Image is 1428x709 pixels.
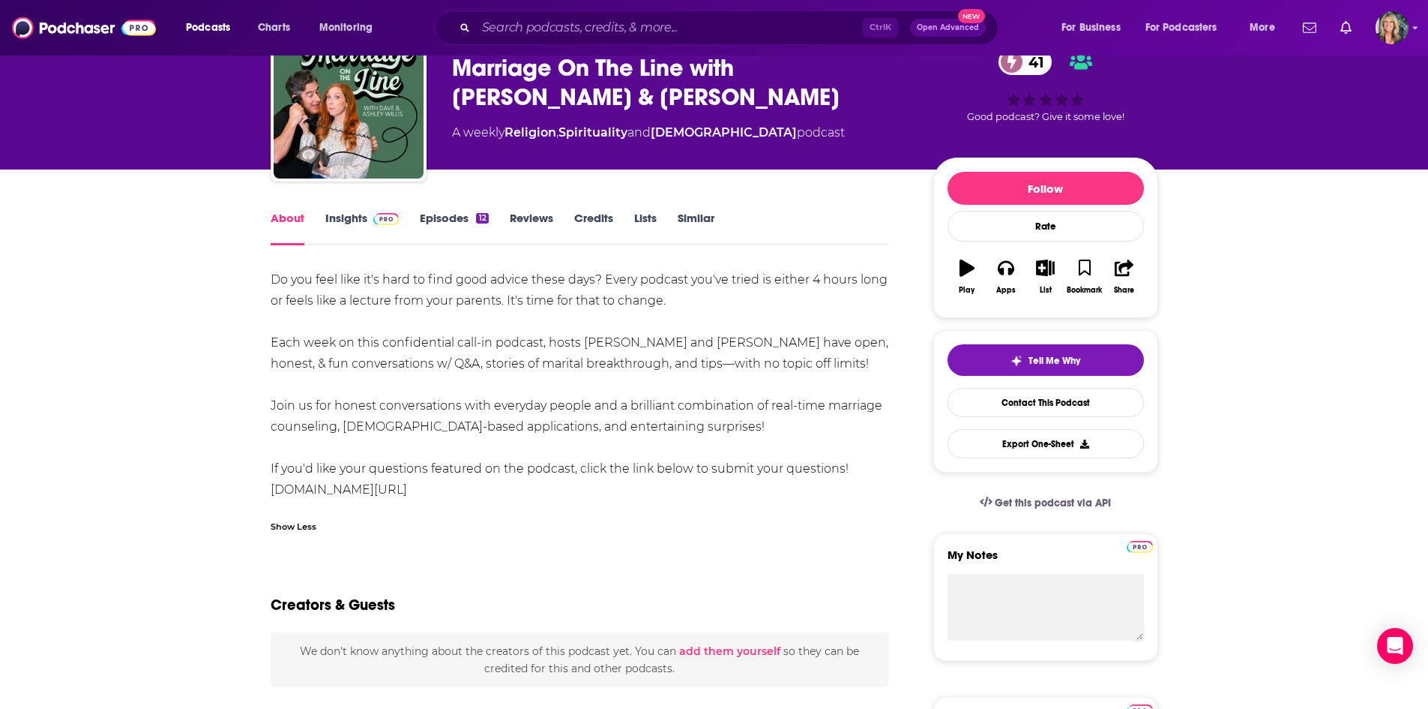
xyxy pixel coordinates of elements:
span: and [627,125,651,140]
span: Charts [258,17,290,38]
a: Credits [574,211,613,245]
span: Tell Me Why [1028,355,1080,367]
a: Show notifications dropdown [1334,15,1358,41]
button: open menu [175,16,250,40]
a: [DEMOGRAPHIC_DATA] [651,125,797,140]
span: For Podcasters [1145,17,1217,38]
a: Lists [634,211,657,245]
a: About [271,211,304,245]
img: Podchaser Pro [373,213,400,225]
h2: Creators & Guests [271,596,395,614]
a: Religion [504,125,556,140]
div: 41Good podcast? Give it some love! [933,39,1158,132]
span: Get this podcast via API [995,497,1111,509]
button: add them yourself [679,645,780,657]
a: Contact This Podcast [948,388,1144,417]
a: Get this podcast via API [968,485,1124,521]
div: List [1040,286,1052,295]
a: Spirituality [558,125,627,140]
button: open menu [1239,16,1294,40]
span: We don't know anything about the creators of this podcast yet . You can so they can be credited f... [300,644,859,674]
div: Bookmark [1067,286,1102,295]
div: Rate [948,211,1144,242]
span: For Business [1061,17,1121,38]
button: open menu [309,16,392,40]
span: More [1250,17,1275,38]
img: Podchaser Pro [1127,541,1153,553]
a: 41 [998,49,1052,75]
div: Share [1114,286,1134,295]
a: Show notifications dropdown [1297,15,1322,41]
button: open menu [1051,16,1139,40]
a: Charts [248,16,299,40]
button: Bookmark [1065,250,1104,304]
button: Share [1104,250,1143,304]
a: Pro website [1127,539,1153,553]
img: Podchaser - Follow, Share and Rate Podcasts [12,14,156,42]
a: InsightsPodchaser Pro [325,211,400,245]
a: Similar [678,211,714,245]
input: Search podcasts, credits, & more... [476,16,863,40]
div: Play [959,286,974,295]
div: A weekly podcast [452,124,845,142]
label: My Notes [948,548,1144,574]
span: Open Advanced [917,24,979,32]
img: tell me why sparkle [1010,355,1022,367]
button: tell me why sparkleTell Me Why [948,344,1144,376]
span: , [556,125,558,140]
span: 41 [1013,49,1052,75]
span: Ctrl K [863,18,898,38]
span: New [958,9,985,23]
button: Export One-Sheet [948,429,1144,458]
button: Show profile menu [1376,11,1409,44]
img: Marriage On The Line with Dave & Ashley [274,29,424,179]
button: Follow [948,172,1144,205]
button: Apps [986,250,1025,304]
div: Search podcasts, credits, & more... [449,11,1013,45]
div: 12 [476,213,488,224]
button: List [1025,250,1064,304]
button: open menu [1136,16,1239,40]
div: Apps [996,286,1016,295]
div: Open Intercom Messenger [1377,628,1413,664]
span: Podcasts [186,17,230,38]
span: Good podcast? Give it some love! [967,111,1124,122]
img: User Profile [1376,11,1409,44]
a: Episodes12 [420,211,488,245]
span: Monitoring [319,17,373,38]
button: Play [948,250,986,304]
div: Do you feel like it's hard to find good advice these days? Every podcast you've tried is either 4... [271,269,889,500]
span: Logged in as lisa.beech [1376,11,1409,44]
a: Reviews [510,211,553,245]
button: Open AdvancedNew [910,19,986,37]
